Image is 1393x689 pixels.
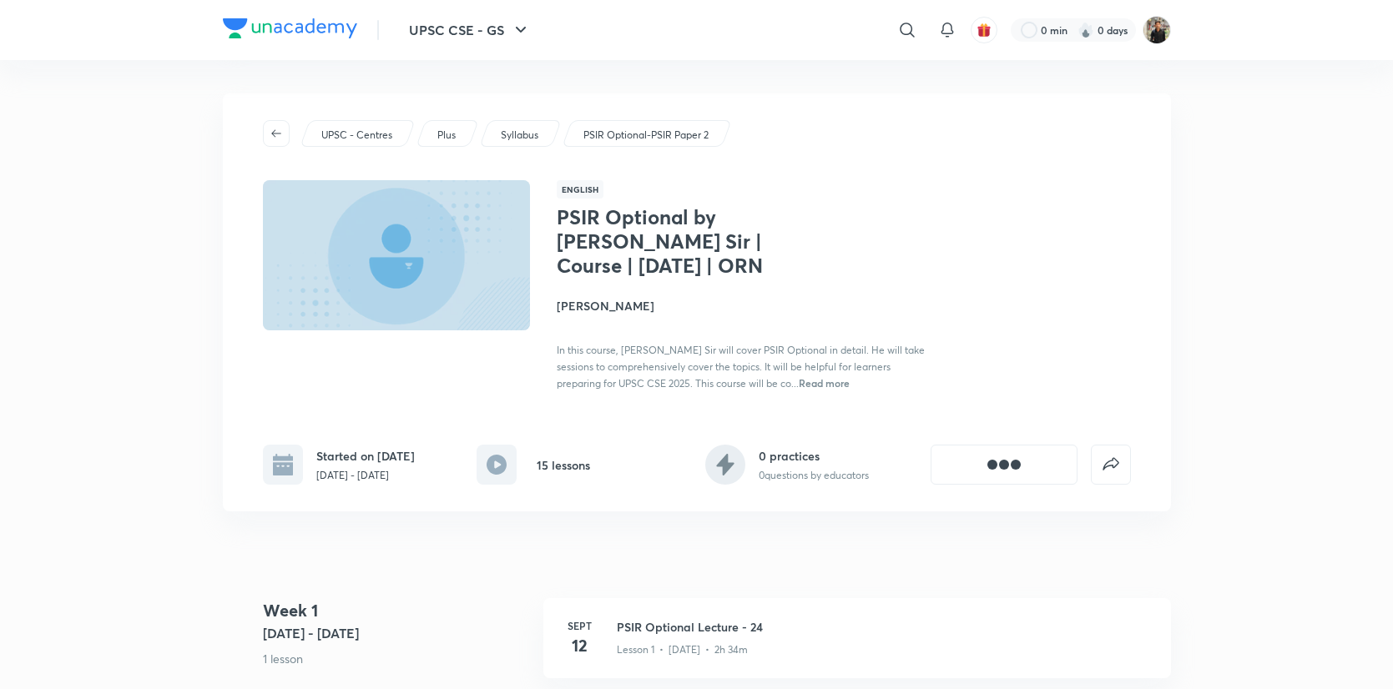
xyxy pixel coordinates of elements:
p: UPSC - Centres [321,128,392,143]
p: Plus [437,128,456,143]
h5: [DATE] - [DATE] [263,623,530,643]
h4: Week 1 [263,598,530,623]
button: avatar [971,17,997,43]
button: false [1091,445,1131,485]
img: avatar [977,23,992,38]
span: In this course, [PERSON_NAME] Sir will cover PSIR Optional in detail. He will take sessions to co... [557,344,925,390]
button: UPSC CSE - GS [399,13,541,47]
p: Lesson 1 • [DATE] • 2h 34m [617,642,748,657]
a: Plus [434,128,458,143]
img: Company Logo [223,18,357,38]
button: [object Object] [931,445,1078,485]
p: PSIR Optional-PSIR Paper 2 [583,128,709,143]
a: UPSC - Centres [318,128,395,143]
p: 1 lesson [263,650,530,667]
h6: 15 lessons [537,456,590,474]
span: Read more [799,376,850,390]
img: Thumbnail [260,179,532,332]
p: Syllabus [501,128,538,143]
h6: Sept [563,618,597,633]
h3: PSIR Optional Lecture - 24 [617,618,1151,636]
h1: PSIR Optional by [PERSON_NAME] Sir | Course | [DATE] | ORN [557,205,830,277]
a: PSIR Optional-PSIR Paper 2 [580,128,711,143]
h6: 0 practices [759,447,869,465]
h4: 12 [563,633,597,658]
h4: [PERSON_NAME] [557,297,931,314]
span: English [557,180,603,199]
p: 0 questions by educators [759,468,869,483]
a: Company Logo [223,18,357,43]
img: streak [1078,22,1094,38]
a: Syllabus [497,128,541,143]
h6: Started on [DATE] [316,447,415,465]
img: Yudhishthir [1143,16,1171,44]
p: [DATE] - [DATE] [316,468,415,483]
